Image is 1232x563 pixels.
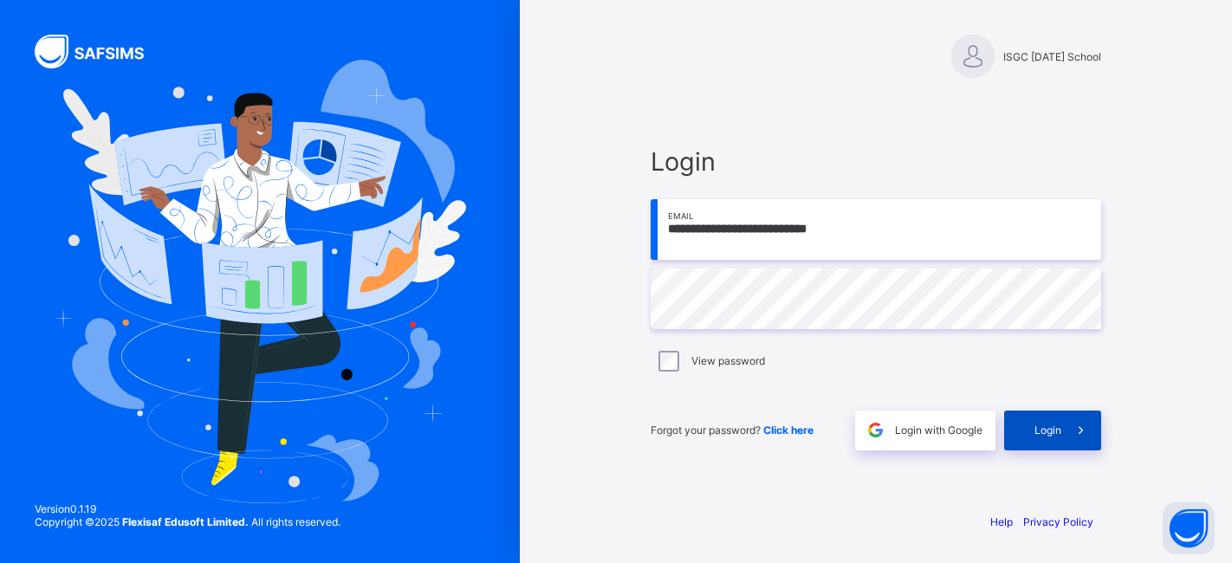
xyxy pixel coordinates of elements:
span: Login [651,146,1101,177]
img: Hero Image [54,60,466,503]
img: google.396cfc9801f0270233282035f929180a.svg [866,420,885,440]
strong: Flexisaf Edusoft Limited. [122,515,249,528]
a: Help [990,515,1013,528]
span: Forgot your password? [651,424,814,437]
img: SAFSIMS Logo [35,35,165,68]
label: View password [691,354,765,367]
button: Open asap [1163,502,1215,554]
a: Privacy Policy [1023,515,1093,528]
span: Login with Google [895,424,982,437]
span: Version 0.1.19 [35,502,340,515]
a: Click here [763,424,814,437]
span: ISGC [DATE] School [1003,50,1101,63]
span: Login [1034,424,1061,437]
span: Copyright © 2025 All rights reserved. [35,515,340,528]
